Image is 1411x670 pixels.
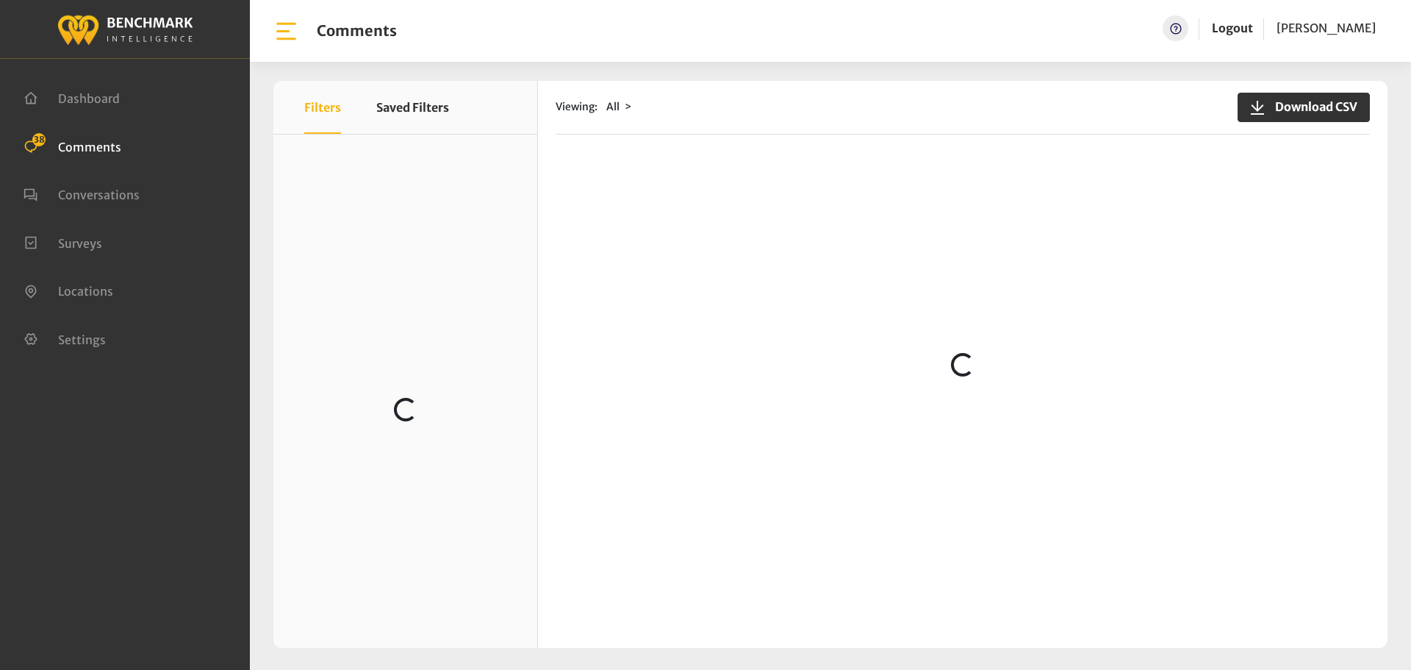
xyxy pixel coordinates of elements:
button: Download CSV [1238,93,1370,122]
span: Viewing: [556,99,597,115]
span: Locations [58,284,113,299]
span: Comments [58,139,121,154]
button: Filters [304,81,341,134]
span: Surveys [58,235,102,250]
span: Dashboard [58,91,120,106]
a: Comments 38 [24,138,121,153]
img: benchmark [57,11,193,47]
span: Conversations [58,188,140,202]
h1: Comments [317,22,397,40]
a: Settings [24,331,106,346]
span: Download CSV [1266,98,1357,115]
a: Conversations [24,186,140,201]
span: [PERSON_NAME] [1277,21,1376,35]
span: All [606,100,620,113]
a: Locations [24,282,113,297]
a: [PERSON_NAME] [1277,15,1376,41]
a: Dashboard [24,90,120,104]
img: bar [273,18,299,44]
button: Saved Filters [376,81,449,134]
a: Surveys [24,235,102,249]
a: Logout [1212,15,1253,41]
span: 38 [32,133,46,146]
a: Logout [1212,21,1253,35]
span: Settings [58,332,106,346]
